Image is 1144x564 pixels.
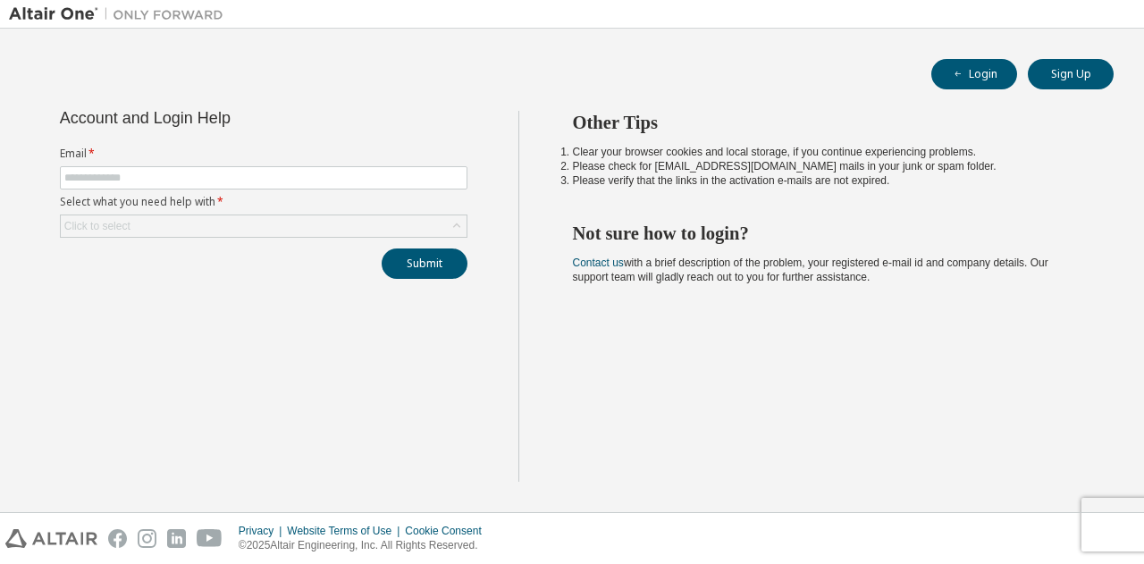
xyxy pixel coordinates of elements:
[60,111,386,125] div: Account and Login Help
[167,529,186,548] img: linkedin.svg
[5,529,97,548] img: altair_logo.svg
[64,219,130,233] div: Click to select
[573,173,1082,188] li: Please verify that the links in the activation e-mails are not expired.
[382,248,467,279] button: Submit
[573,257,624,269] a: Contact us
[1028,59,1114,89] button: Sign Up
[931,59,1017,89] button: Login
[197,529,223,548] img: youtube.svg
[239,524,287,538] div: Privacy
[239,538,492,553] p: © 2025 Altair Engineering, Inc. All Rights Reserved.
[60,195,467,209] label: Select what you need help with
[573,145,1082,159] li: Clear your browser cookies and local storage, if you continue experiencing problems.
[138,529,156,548] img: instagram.svg
[573,111,1082,134] h2: Other Tips
[573,222,1082,245] h2: Not sure how to login?
[287,524,405,538] div: Website Terms of Use
[60,147,467,161] label: Email
[573,257,1048,283] span: with a brief description of the problem, your registered e-mail id and company details. Our suppo...
[61,215,467,237] div: Click to select
[573,159,1082,173] li: Please check for [EMAIL_ADDRESS][DOMAIN_NAME] mails in your junk or spam folder.
[108,529,127,548] img: facebook.svg
[9,5,232,23] img: Altair One
[405,524,492,538] div: Cookie Consent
